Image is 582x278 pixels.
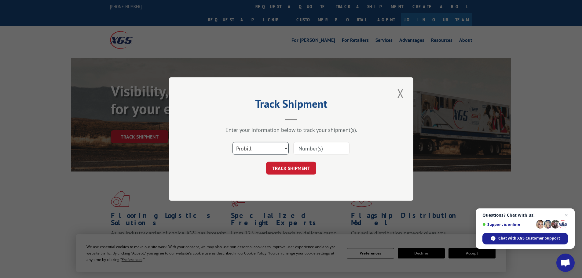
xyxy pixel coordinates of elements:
[199,126,383,133] div: Enter your information below to track your shipment(s).
[395,85,406,102] button: Close modal
[482,213,568,218] span: Questions? Chat with us!
[293,142,350,155] input: Number(s)
[482,233,568,244] span: Chat with XGS Customer Support
[199,99,383,111] h2: Track Shipment
[498,236,560,241] span: Chat with XGS Customer Support
[556,254,575,272] a: Open chat
[266,162,316,175] button: TRACK SHIPMENT
[482,222,534,227] span: Support is online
